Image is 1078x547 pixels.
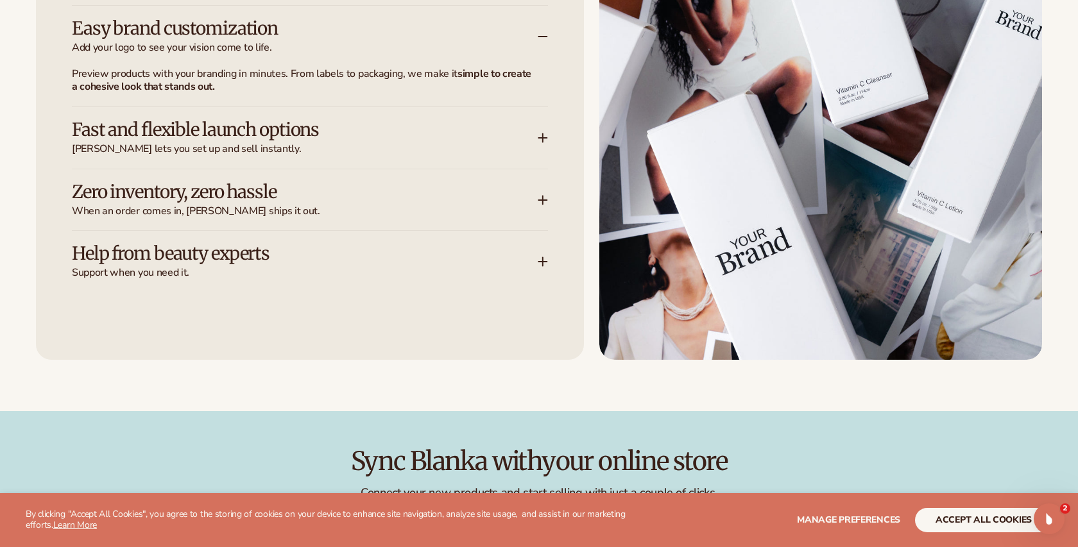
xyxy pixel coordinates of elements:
button: accept all cookies [915,508,1052,532]
span: 2 [1060,503,1070,514]
h2: Sync Blanka with your online store [36,447,1042,475]
iframe: Intercom live chat [1034,503,1065,534]
p: By clicking "Accept All Cookies", you agree to the storing of cookies on your device to enhance s... [26,509,629,531]
h3: Fast and flexible launch options [72,120,499,140]
button: Manage preferences [797,508,900,532]
h3: Help from beauty experts [72,244,499,264]
span: When an order comes in, [PERSON_NAME] ships it out. [72,205,538,218]
strong: simple to create a cohesive look that stands out. [72,67,531,94]
span: Support when you need it. [72,266,538,280]
p: Preview products with your branding in minutes. From labels to packaging, we make it [72,67,533,94]
span: Manage preferences [797,514,900,526]
h3: Zero inventory, zero hassle [72,182,499,202]
span: [PERSON_NAME] lets you set up and sell instantly. [72,142,538,156]
h3: Easy brand customization [72,19,499,38]
span: Add your logo to see your vision come to life. [72,41,538,55]
a: Learn More [53,519,97,531]
p: Connect your new products and start selling with just a couple of clicks. [36,485,1042,500]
